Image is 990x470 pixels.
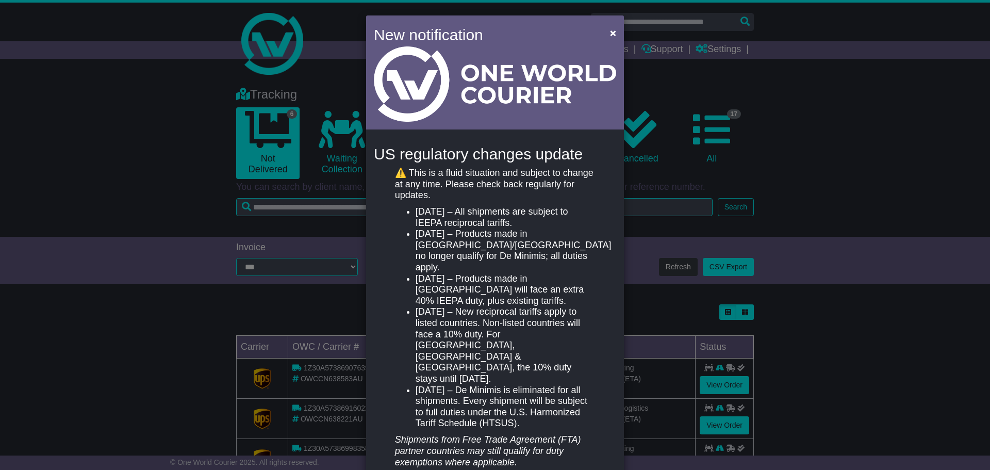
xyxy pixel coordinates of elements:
[416,273,595,307] li: [DATE] – Products made in [GEOGRAPHIC_DATA] will face an extra 40% IEEPA duty, plus existing tari...
[416,229,595,273] li: [DATE] – Products made in [GEOGRAPHIC_DATA]/[GEOGRAPHIC_DATA] no longer qualify for De Minimis; a...
[374,46,616,122] img: Light
[374,23,595,46] h4: New notification
[416,306,595,384] li: [DATE] – New reciprocal tariffs apply to listed countries. Non-listed countries will face a 10% d...
[610,27,616,39] span: ×
[605,22,621,43] button: Close
[374,145,616,163] h4: US regulatory changes update
[395,168,595,201] p: ⚠️ This is a fluid situation and subject to change at any time. Please check back regularly for u...
[416,206,595,229] li: [DATE] – All shipments are subject to IEEPA reciprocal tariffs.
[395,434,581,467] em: Shipments from Free Trade Agreement (FTA) partner countries may still qualify for duty exemptions...
[416,385,595,429] li: [DATE] – De Minimis is eliminated for all shipments. Every shipment will be subject to full dutie...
